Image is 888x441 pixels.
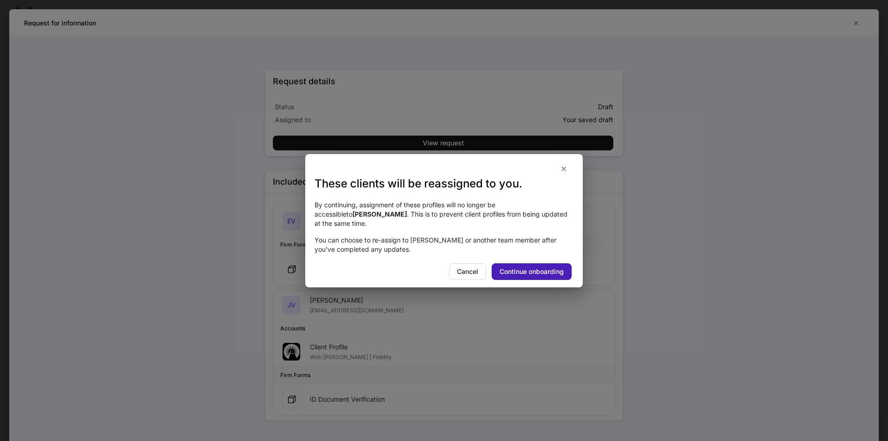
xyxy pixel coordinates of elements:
strong: [PERSON_NAME] [352,210,407,218]
p: By continuing, assignment of these profiles will no longer be accessible to . This is to prevent ... [314,200,573,228]
h3: These clients will be reassigned to you. [314,176,573,191]
button: Continue onboarding [492,263,572,280]
div: Continue onboarding [499,268,564,275]
div: Cancel [457,268,478,275]
button: Cancel [449,263,486,280]
p: You can choose to re-assign to [PERSON_NAME] or another team member after you've completed any up... [314,236,573,254]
